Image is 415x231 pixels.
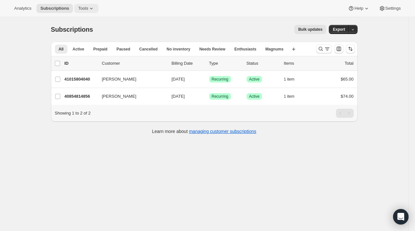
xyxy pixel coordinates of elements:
button: Bulk updates [294,25,326,34]
p: Showing 1 to 2 of 2 [55,110,91,116]
span: Analytics [14,6,31,11]
p: Total [345,60,353,67]
p: Billing Date [172,60,204,67]
span: Export [333,27,345,32]
span: No inventory [167,47,190,52]
span: 1 item [284,94,295,99]
button: [PERSON_NAME] [98,74,163,84]
span: [PERSON_NAME] [102,76,137,82]
p: 41015804040 [65,76,97,82]
p: ID [65,60,97,67]
p: Customer [102,60,167,67]
button: Sort the results [346,44,355,53]
button: 1 item [284,75,302,84]
button: Help [344,4,373,13]
span: Active [249,94,260,99]
span: All [59,47,64,52]
nav: Pagination [336,109,354,118]
span: [DATE] [172,77,185,82]
span: Magnums [265,47,283,52]
span: $65.00 [341,77,354,82]
div: Type [209,60,241,67]
span: Help [354,6,363,11]
a: managing customer subscriptions [189,129,256,134]
span: Prepaid [93,47,107,52]
span: [PERSON_NAME] [102,93,137,100]
button: Settings [375,4,405,13]
button: [PERSON_NAME] [98,91,163,102]
span: Needs Review [199,47,226,52]
div: 41015804040[PERSON_NAME][DATE]SuccessRecurringSuccessActive1 item$65.00 [65,75,354,84]
span: Subscriptions [51,26,93,33]
div: IDCustomerBilling DateTypeStatusItemsTotal [65,60,354,67]
span: Tools [78,6,88,11]
p: Learn more about [152,128,256,135]
span: Active [249,77,260,82]
span: Recurring [212,77,228,82]
span: Subscriptions [40,6,69,11]
span: Enthusiasts [234,47,256,52]
span: Active [73,47,84,52]
div: 40854814856[PERSON_NAME][DATE]SuccessRecurringSuccessActive1 item$74.00 [65,92,354,101]
button: Analytics [10,4,35,13]
span: 1 item [284,77,295,82]
span: Cancelled [139,47,158,52]
div: Items [284,60,316,67]
button: Create new view [288,45,299,54]
span: Settings [385,6,401,11]
button: Subscriptions [36,4,73,13]
span: [DATE] [172,94,185,99]
span: Recurring [212,94,228,99]
button: 1 item [284,92,302,101]
p: Status [247,60,279,67]
button: Search and filter results [316,44,332,53]
span: $74.00 [341,94,354,99]
button: Tools [74,4,98,13]
span: Bulk updates [298,27,322,32]
button: Customize table column order and visibility [334,44,343,53]
button: Export [329,25,349,34]
div: Open Intercom Messenger [393,209,409,225]
p: 40854814856 [65,93,97,100]
span: Paused [116,47,130,52]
